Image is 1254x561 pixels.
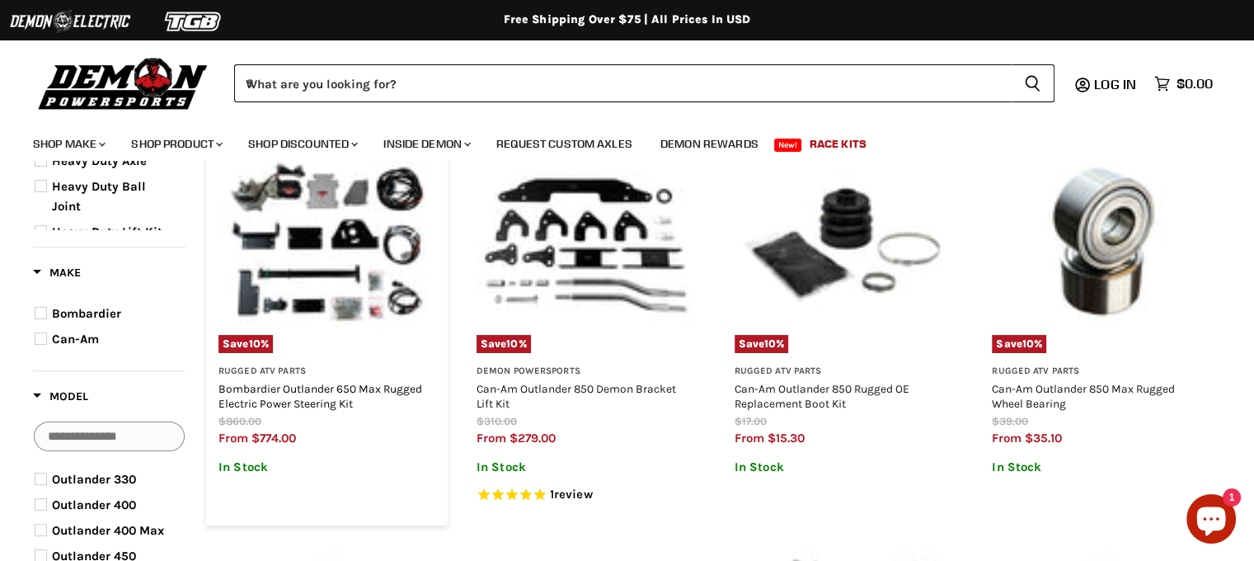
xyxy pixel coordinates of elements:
[735,335,789,353] span: Save %
[119,127,232,161] a: Shop Product
[768,431,805,445] span: $15.30
[648,127,771,161] a: Demon Rewards
[506,337,518,350] span: 10
[554,487,593,502] span: review
[251,431,296,445] span: $774.00
[52,472,136,487] span: Outlander 330
[992,431,1022,445] span: from
[33,54,214,112] img: Demon Powersports
[477,431,506,445] span: from
[477,137,693,354] img: Can-Am Outlander 850 Demon Bracket Lift Kit
[992,137,1209,354] img: Can-Am Outlander 850 Max Rugged Wheel Bearing
[774,139,802,152] span: New!
[52,497,136,512] span: Outlander 400
[477,137,693,354] a: Can-Am Outlander 850 Demon Bracket Lift KitSave10%
[249,337,261,350] span: 10
[477,460,693,474] p: In Stock
[1146,72,1221,96] a: $0.00
[371,127,481,161] a: Inside Demon
[477,415,517,427] span: $310.00
[218,137,435,354] a: Bombardier Outlander 650 Max Rugged Electric Power Steering KitSave10%
[218,365,435,378] h3: Rugged ATV Parts
[33,389,88,409] button: Filter by Model
[52,153,147,168] span: Heavy Duty Axle
[1022,337,1034,350] span: 10
[992,137,1209,354] a: Can-Am Outlander 850 Max Rugged Wheel BearingSave10%
[218,137,435,354] img: Bombardier Outlander 650 Max Rugged Electric Power Steering Kit
[52,523,164,538] span: Outlander 400 Max
[992,382,1175,410] a: Can-Am Outlander 850 Max Rugged Wheel Bearing
[218,335,273,353] span: Save %
[735,365,951,378] h3: Rugged ATV Parts
[992,415,1028,427] span: $39.00
[992,335,1046,353] span: Save %
[236,127,368,161] a: Shop Discounted
[52,332,99,346] span: Can-Am
[1025,431,1062,445] span: $35.10
[477,335,531,353] span: Save %
[132,6,256,37] img: TGB Logo 2
[34,422,185,451] input: Search Options
[510,431,556,445] span: $279.00
[1087,77,1146,92] a: Log in
[550,487,593,502] span: 1 reviews
[234,64,1054,102] form: Product
[218,382,422,410] a: Bombardier Outlander 650 Max Rugged Electric Power Steering Kit
[234,64,1011,102] input: When autocomplete results are available use up and down arrows to review and enter to select
[1181,494,1241,548] inbox-online-store-chat: Shopify online store chat
[52,224,162,259] span: Heavy Duty Lift Kit Axle
[477,365,693,378] h3: Demon Powersports
[52,179,146,214] span: Heavy Duty Ball Joint
[218,415,261,427] span: $860.00
[735,137,951,354] a: Can-Am Outlander 850 Rugged OE Replacement Boot KitSave10%
[797,127,879,161] a: Race Kits
[735,415,767,427] span: $17.00
[33,389,88,403] span: Model
[764,337,776,350] span: 10
[21,127,115,161] a: Shop Make
[218,460,435,474] p: In Stock
[33,266,81,280] span: Make
[735,431,764,445] span: from
[33,265,81,285] button: Filter by Make
[218,431,248,445] span: from
[992,460,1209,474] p: In Stock
[1094,76,1136,92] span: Log in
[484,127,645,161] a: Request Custom Axles
[8,6,132,37] img: Demon Electric Logo 2
[992,365,1209,378] h3: Rugged ATV Parts
[735,137,951,354] img: Can-Am Outlander 850 Rugged OE Replacement Boot Kit
[21,120,1209,161] ul: Main menu
[735,460,951,474] p: In Stock
[1011,64,1054,102] button: Search
[1177,76,1213,92] span: $0.00
[735,382,909,410] a: Can-Am Outlander 850 Rugged OE Replacement Boot Kit
[52,306,121,321] span: Bombardier
[477,487,693,504] span: Rated 5.0 out of 5 stars 1 reviews
[477,382,676,410] a: Can-Am Outlander 850 Demon Bracket Lift Kit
